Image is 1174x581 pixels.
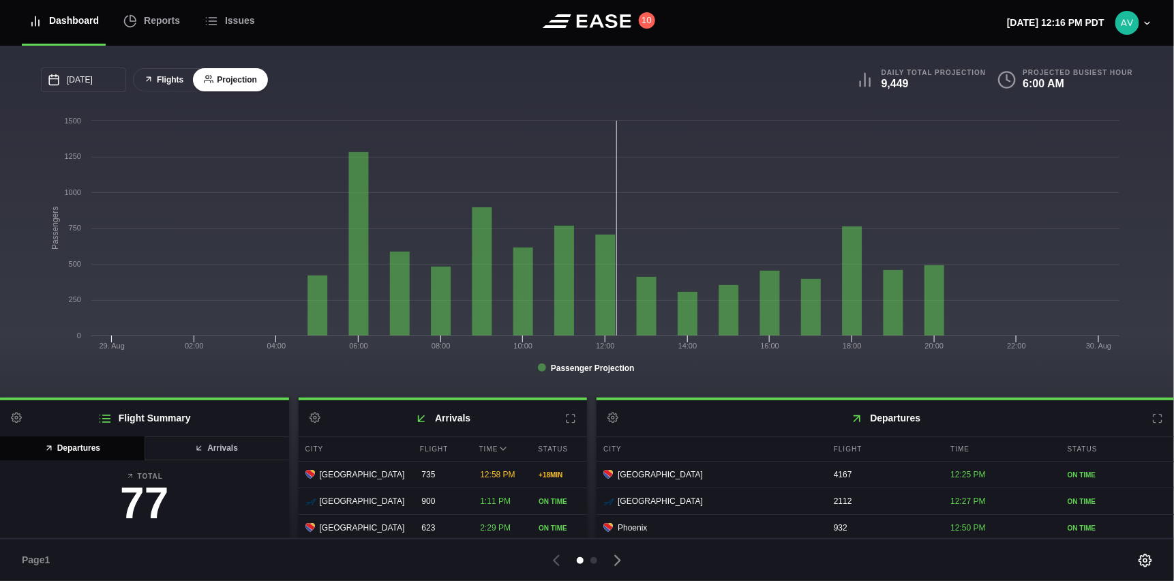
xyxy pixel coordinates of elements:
[77,331,81,340] text: 0
[1086,342,1111,350] tspan: 30. Aug
[320,495,405,507] span: [GEOGRAPHIC_DATA]
[1007,342,1026,350] text: 22:00
[50,207,60,250] tspan: Passengers
[827,437,940,461] div: Flight
[299,437,410,461] div: City
[69,295,81,303] text: 250
[320,522,405,534] span: [GEOGRAPHIC_DATA]
[882,68,987,77] b: Daily Total Projection
[618,495,703,507] span: [GEOGRAPHIC_DATA]
[950,496,985,506] span: 12:27 PM
[415,462,470,488] div: 735
[1068,523,1167,533] div: ON TIME
[827,488,940,514] div: 2112
[618,468,703,481] span: [GEOGRAPHIC_DATA]
[597,400,1174,436] h2: Departures
[1007,16,1104,30] p: [DATE] 12:16 PM PDT
[531,437,587,461] div: Status
[597,437,824,461] div: City
[761,342,780,350] text: 16:00
[618,522,647,534] span: Phoenix
[944,437,1057,461] div: Time
[185,342,204,350] text: 02:00
[69,260,81,268] text: 500
[1068,470,1167,480] div: ON TIME
[480,496,511,506] span: 1:11 PM
[480,470,515,479] span: 12:58 PM
[99,342,124,350] tspan: 29. Aug
[1023,68,1133,77] b: Projected Busiest Hour
[299,400,588,436] h2: Arrivals
[1061,437,1174,461] div: Status
[320,468,405,481] span: [GEOGRAPHIC_DATA]
[539,523,580,533] div: ON TIME
[133,68,194,92] button: Flights
[827,515,940,541] div: 932
[551,363,635,373] tspan: Passenger Projection
[882,78,909,89] b: 9,449
[1068,496,1167,507] div: ON TIME
[950,523,985,533] span: 12:50 PM
[925,342,944,350] text: 20:00
[144,436,289,460] button: Arrivals
[827,462,940,488] div: 4167
[41,68,126,92] input: mm/dd/yyyy
[480,523,511,533] span: 2:29 PM
[415,488,470,514] div: 900
[472,437,528,461] div: Time
[267,342,286,350] text: 04:00
[415,515,470,541] div: 623
[349,342,368,350] text: 06:00
[639,12,655,29] button: 10
[11,471,278,532] a: Total77
[65,117,81,125] text: 1500
[514,342,533,350] text: 10:00
[1115,11,1139,35] img: 9eca6f7b035e9ca54b5c6e3bab63db89
[65,188,81,196] text: 1000
[69,224,81,232] text: 750
[65,152,81,160] text: 1250
[11,481,278,525] h3: 77
[413,437,469,461] div: Flight
[950,470,985,479] span: 12:25 PM
[432,342,451,350] text: 08:00
[539,496,580,507] div: ON TIME
[11,471,278,481] b: Total
[678,342,697,350] text: 14:00
[843,342,862,350] text: 18:00
[596,342,615,350] text: 12:00
[1023,78,1065,89] b: 6:00 AM
[193,68,268,92] button: Projection
[22,553,56,567] span: Page 1
[539,470,580,480] div: + 18 MIN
